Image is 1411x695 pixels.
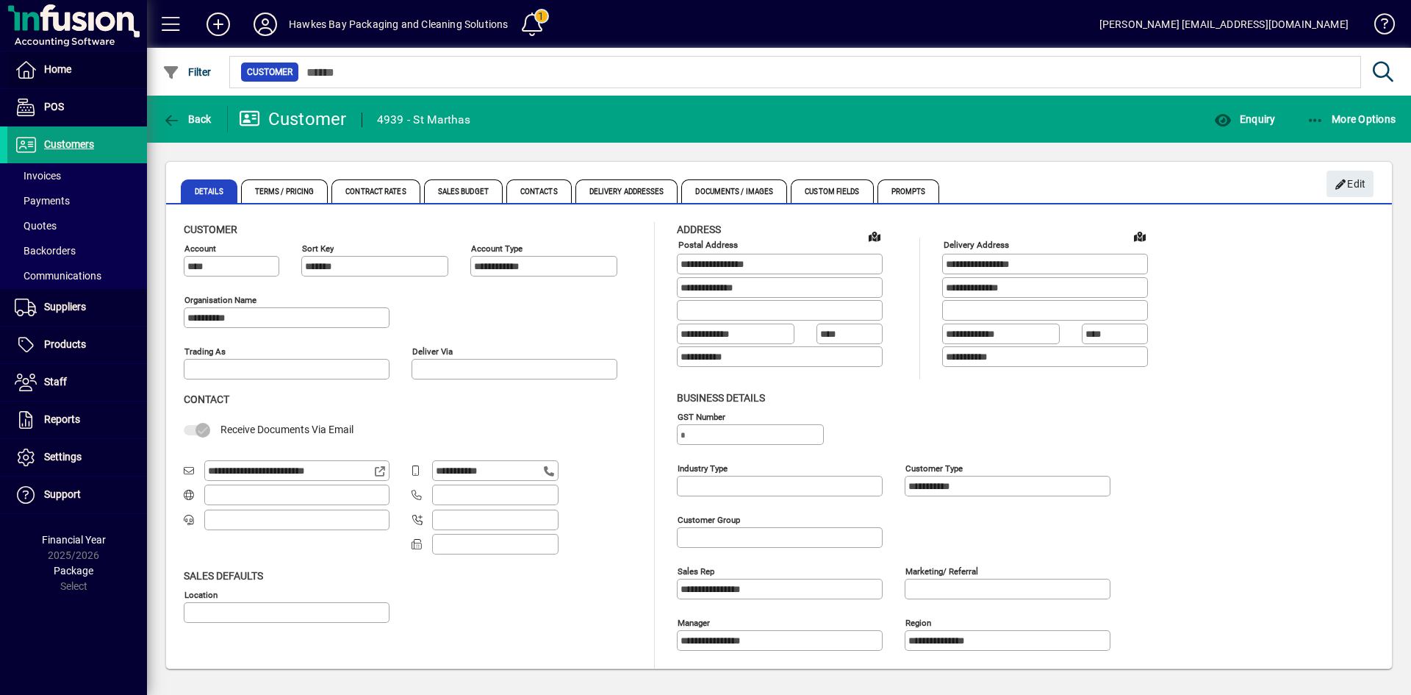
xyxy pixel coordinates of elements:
span: Delivery Addresses [575,179,678,203]
a: Staff [7,364,147,401]
a: View on map [863,224,886,248]
a: Knowledge Base [1363,3,1393,51]
span: Staff [44,376,67,388]
span: Communications [15,270,101,282]
a: Quotes [7,213,147,238]
a: Home [7,51,147,88]
span: Enquiry [1214,113,1275,125]
span: Customer [247,65,292,79]
mat-label: Account Type [471,243,523,254]
mat-label: Sort key [302,243,334,254]
button: Add [195,11,242,38]
button: Edit [1326,171,1374,197]
span: Support [44,488,81,500]
span: Reports [44,413,80,425]
div: 4939 - St Marthas [377,108,470,132]
span: Back [162,113,212,125]
span: Contract Rates [331,179,420,203]
a: Reports [7,402,147,438]
a: Payments [7,188,147,213]
span: Products [44,338,86,350]
button: Back [159,106,215,132]
span: More Options [1307,113,1396,125]
a: Communications [7,263,147,288]
div: [PERSON_NAME] [EMAIL_ADDRESS][DOMAIN_NAME] [1099,13,1349,36]
mat-label: Customer group [678,514,740,524]
mat-label: Trading as [184,346,226,357]
a: Products [7,327,147,363]
mat-label: Deliver via [412,346,453,357]
span: Sales Budget [424,179,503,203]
span: Documents / Images [681,179,787,203]
mat-label: Location [184,589,218,599]
span: Details [181,179,237,203]
span: Filter [162,66,212,78]
mat-label: Sales rep [678,566,714,576]
a: Suppliers [7,289,147,326]
span: Prompts [877,179,940,203]
a: Settings [7,439,147,476]
span: Contacts [506,179,572,203]
span: Custom Fields [791,179,873,203]
span: Address [677,224,721,235]
span: Customers [44,138,94,150]
span: Terms / Pricing [241,179,328,203]
a: Invoices [7,163,147,188]
span: Invoices [15,170,61,182]
span: Contact [184,393,229,405]
span: Receive Documents Via Email [220,424,353,435]
a: Backorders [7,238,147,263]
button: More Options [1303,106,1400,132]
span: Customer [184,224,237,235]
button: Profile [242,11,289,38]
button: Enquiry [1210,106,1279,132]
mat-label: Customer type [905,463,963,473]
mat-label: Account [184,243,216,254]
mat-label: Industry type [678,463,728,473]
div: Customer [239,107,347,131]
span: Business details [677,392,765,404]
span: Quotes [15,220,57,232]
div: Hawkes Bay Packaging and Cleaning Solutions [289,13,509,36]
span: Backorders [15,245,76,257]
span: Sales defaults [184,570,263,582]
span: Settings [44,451,82,463]
a: Support [7,477,147,513]
a: POS [7,89,147,126]
mat-label: Manager [678,617,710,627]
span: POS [44,101,64,113]
mat-label: GST Number [678,411,725,421]
a: View on map [1128,224,1152,248]
button: Filter [159,59,215,85]
span: Suppliers [44,301,86,313]
span: Edit [1335,172,1366,196]
span: Home [44,63,71,75]
span: Payments [15,195,70,207]
mat-label: Organisation name [184,295,256,305]
span: Package [54,565,93,577]
span: Financial Year [42,534,106,546]
mat-label: Marketing/ Referral [905,566,978,576]
app-page-header-button: Back [147,106,228,132]
mat-label: Region [905,617,931,627]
